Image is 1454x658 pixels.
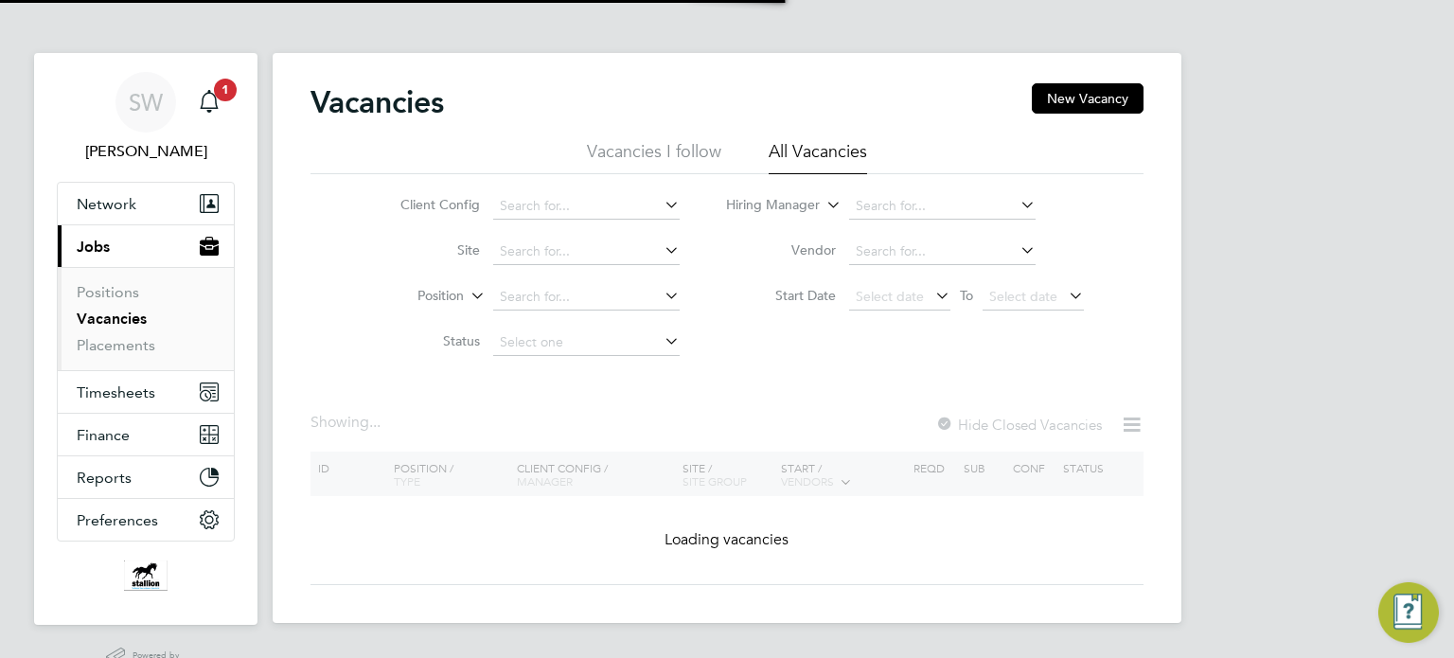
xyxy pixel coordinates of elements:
[58,456,234,498] button: Reports
[493,193,680,220] input: Search for...
[58,225,234,267] button: Jobs
[355,287,464,306] label: Position
[77,238,110,256] span: Jobs
[493,239,680,265] input: Search for...
[77,310,147,328] a: Vacancies
[190,72,228,133] a: 1
[727,241,836,258] label: Vendor
[58,499,234,541] button: Preferences
[769,140,867,174] li: All Vacancies
[58,414,234,455] button: Finance
[493,284,680,311] input: Search for...
[124,560,168,591] img: stallionrecruitment-logo-retina.png
[77,383,155,401] span: Timesheets
[77,511,158,529] span: Preferences
[727,287,836,304] label: Start Date
[129,90,163,115] span: SW
[989,288,1057,305] span: Select date
[310,83,444,121] h2: Vacancies
[214,79,237,101] span: 1
[58,183,234,224] button: Network
[77,426,130,444] span: Finance
[58,371,234,413] button: Timesheets
[57,140,235,163] span: Steve West
[77,283,139,301] a: Positions
[1378,582,1439,643] button: Engage Resource Center
[849,193,1036,220] input: Search for...
[369,413,381,432] span: ...
[310,413,384,433] div: Showing
[954,283,979,308] span: To
[371,196,480,213] label: Client Config
[77,336,155,354] a: Placements
[587,140,721,174] li: Vacancies I follow
[58,267,234,370] div: Jobs
[711,196,820,215] label: Hiring Manager
[77,469,132,487] span: Reports
[77,195,136,213] span: Network
[371,332,480,349] label: Status
[493,329,680,356] input: Select one
[57,560,235,591] a: Go to home page
[849,239,1036,265] input: Search for...
[34,53,257,625] nav: Main navigation
[371,241,480,258] label: Site
[856,288,924,305] span: Select date
[57,72,235,163] a: SW[PERSON_NAME]
[1032,83,1144,114] button: New Vacancy
[935,416,1102,434] label: Hide Closed Vacancies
